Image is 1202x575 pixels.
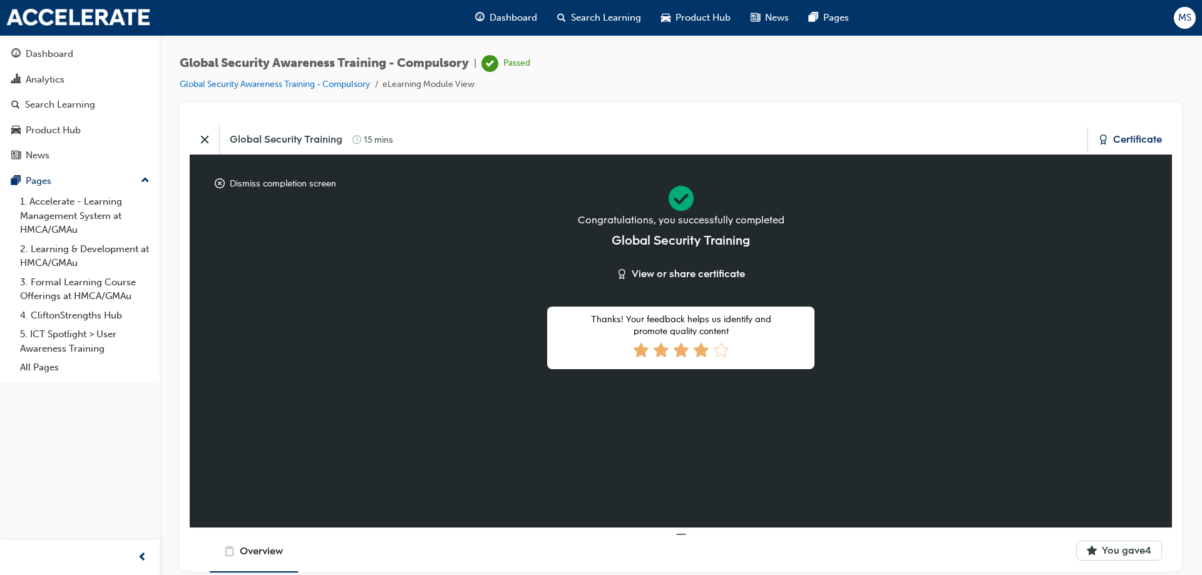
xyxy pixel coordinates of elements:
span: up-icon [141,173,150,189]
div: Analytics [26,73,64,87]
span: news-icon [11,150,21,161]
span: You gave 4 [912,419,962,433]
span: search-icon [11,99,20,111]
button: Pages [5,170,155,193]
div: Dashboard [26,47,73,61]
span: pages-icon [809,10,818,26]
a: 5. ICT Spotlight > User Awareness Training [15,325,155,358]
li: eLearning Module View [383,78,475,92]
span: guage-icon [11,49,21,60]
div: News [26,148,49,163]
a: All Pages [15,358,155,377]
button: View or share certificate [417,137,565,162]
a: news-iconNews [741,5,799,31]
span: search-icon [557,10,566,26]
button: MS [1174,7,1196,29]
a: Analytics [5,68,155,91]
span: Global Security Training [419,105,563,127]
span: Pages [823,11,849,25]
div: Pages [26,174,51,188]
div: Search Learning [25,98,95,112]
span: Thanks! Your feedback helps us identify and promote quality content [391,189,592,213]
div: Product Hub [26,123,81,138]
a: Dashboard [5,43,155,66]
a: Global Security Awareness Training - Compulsory [180,79,370,89]
a: News [5,144,155,167]
span: learningRecordVerb_PASS-icon [481,55,498,72]
span: News [765,11,789,25]
a: 4. CliftonStrengths Hub [15,306,155,325]
div: Certificate [923,8,972,22]
span: pages-icon [11,176,21,187]
span: | [474,56,476,71]
button: Overview [20,407,108,448]
span: Overview [50,419,93,434]
span: prev-icon [138,550,147,566]
a: Product Hub [5,119,155,142]
a: guage-iconDashboard [465,5,547,31]
span: 15 mins [174,9,203,21]
span: Congratulations, you successfully completed [386,86,597,105]
span: Search Learning [571,11,641,25]
span: Global Security Training [40,8,153,22]
button: Certificate [898,3,982,28]
span: MS [1178,11,1191,25]
a: Search Learning [5,93,155,116]
button: DashboardAnalyticsSearch LearningProduct HubNews [5,40,155,170]
img: accelerate-hmca [6,9,150,26]
span: Dashboard [490,11,537,25]
div: View or share certificate [442,143,555,156]
a: search-iconSearch Learning [547,5,651,31]
span: news-icon [751,10,760,26]
a: 2. Learning & Development at HMCA/GMAu [15,240,155,273]
span: chart-icon [11,74,21,86]
span: guage-icon [475,10,485,26]
button: You gave4 [886,416,972,436]
a: 1. Accelerate - Learning Management System at HMCA/GMAu [15,192,155,240]
a: pages-iconPages [799,5,859,31]
a: car-iconProduct Hub [651,5,741,31]
span: Global Security Awareness Training - Compulsory [180,56,469,71]
span: car-icon [11,125,21,136]
span: Dismiss completion screen [40,53,146,65]
a: 3. Formal Learning Course Offerings at HMCA/GMAu [15,273,155,306]
button: Close [15,46,157,71]
span: car-icon [661,10,670,26]
span: Product Hub [675,11,731,25]
div: Passed [503,58,530,69]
